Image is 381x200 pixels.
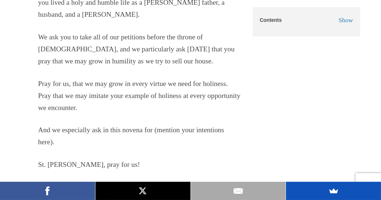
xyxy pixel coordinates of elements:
[38,31,242,67] p: We ask you to take all of our petitions before the throne of [DEMOGRAPHIC_DATA], and we particula...
[137,185,148,196] img: X
[339,16,353,24] span: Show
[328,185,339,196] img: SumoMe
[95,182,190,200] a: X
[42,185,53,196] img: Facebook
[38,125,242,149] p: And we especially ask in this novena for (mention your intentions here).
[233,185,244,196] img: Email
[38,159,242,171] p: St. [PERSON_NAME], pray for us!
[260,17,282,23] h5: Contents
[286,182,381,200] a: SumoMe
[38,78,242,114] p: Pray for us, that we may grow in every virtue we need for holiness. Pray that we may imitate your...
[191,182,286,200] a: Email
